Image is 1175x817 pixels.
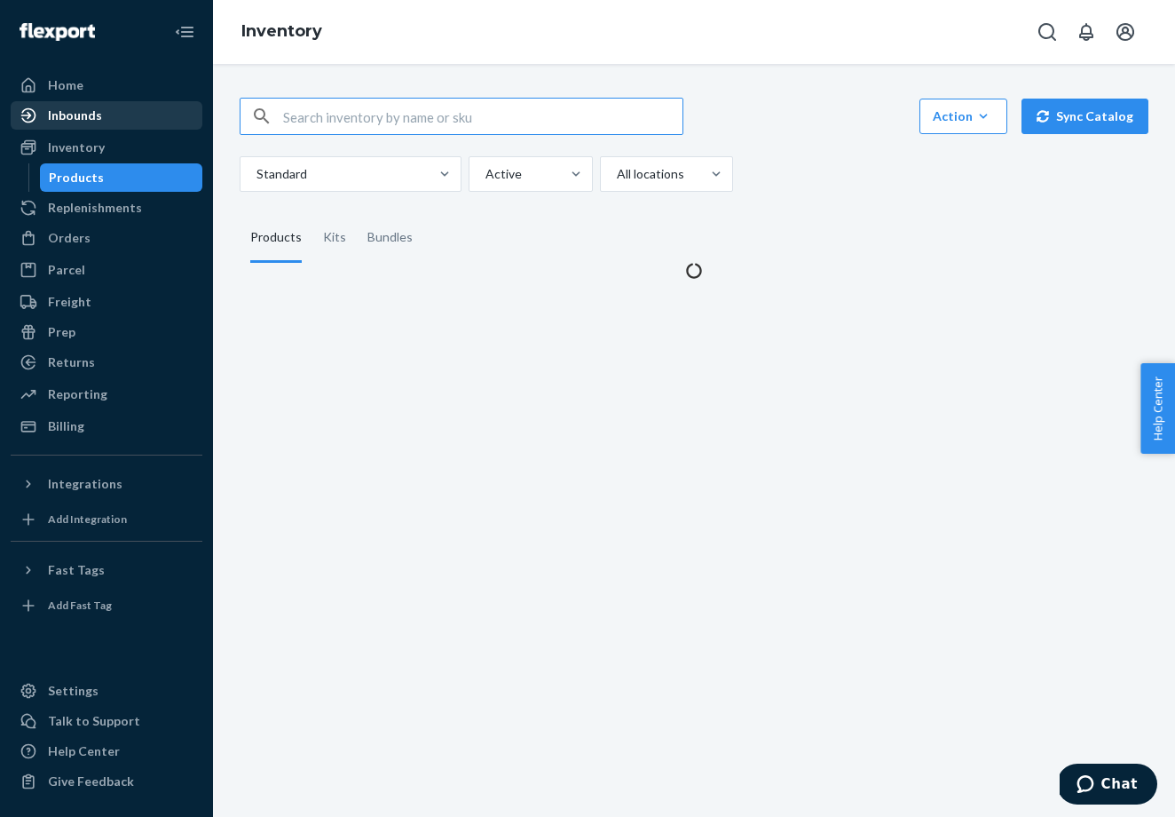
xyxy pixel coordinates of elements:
[1069,14,1104,50] button: Open notifications
[283,99,682,134] input: Search inventory by name or sku
[48,712,140,730] div: Talk to Support
[48,261,85,279] div: Parcel
[48,293,91,311] div: Freight
[48,139,105,156] div: Inventory
[11,707,202,735] button: Talk to Support
[323,213,346,263] div: Kits
[48,385,107,403] div: Reporting
[48,199,142,217] div: Replenishments
[367,213,413,263] div: Bundles
[11,348,202,377] a: Returns
[615,165,617,183] input: All locations
[1140,363,1175,454] button: Help Center
[11,737,202,765] a: Help Center
[48,107,102,124] div: Inbounds
[11,224,202,252] a: Orders
[48,773,134,790] div: Give Feedback
[167,14,202,50] button: Close Navigation
[48,682,99,700] div: Settings
[241,21,322,41] a: Inventory
[11,288,202,316] a: Freight
[11,767,202,796] button: Give Feedback
[1021,99,1148,134] button: Sync Catalog
[11,256,202,284] a: Parcel
[255,165,256,183] input: Standard
[48,561,105,579] div: Fast Tags
[11,71,202,99] a: Home
[11,194,202,222] a: Replenishments
[48,417,84,435] div: Billing
[11,380,202,408] a: Reporting
[48,353,95,371] div: Returns
[40,163,203,192] a: Products
[11,470,202,498] button: Integrations
[484,165,485,183] input: Active
[48,598,112,613] div: Add Fast Tag
[20,23,95,41] img: Flexport logo
[11,412,202,440] a: Billing
[11,133,202,162] a: Inventory
[11,556,202,584] button: Fast Tags
[227,6,336,58] ol: breadcrumbs
[48,76,83,94] div: Home
[1029,14,1065,50] button: Open Search Box
[1060,764,1157,808] iframe: Opens a widget where you can chat to one of our agents
[48,742,120,760] div: Help Center
[919,99,1007,134] button: Action
[48,229,91,247] div: Orders
[48,512,127,527] div: Add Integration
[11,101,202,130] a: Inbounds
[1108,14,1143,50] button: Open account menu
[11,318,202,346] a: Prep
[48,323,75,341] div: Prep
[250,213,302,263] div: Products
[11,591,202,620] a: Add Fast Tag
[48,475,122,493] div: Integrations
[49,169,104,186] div: Products
[933,107,994,125] div: Action
[11,505,202,534] a: Add Integration
[11,677,202,705] a: Settings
